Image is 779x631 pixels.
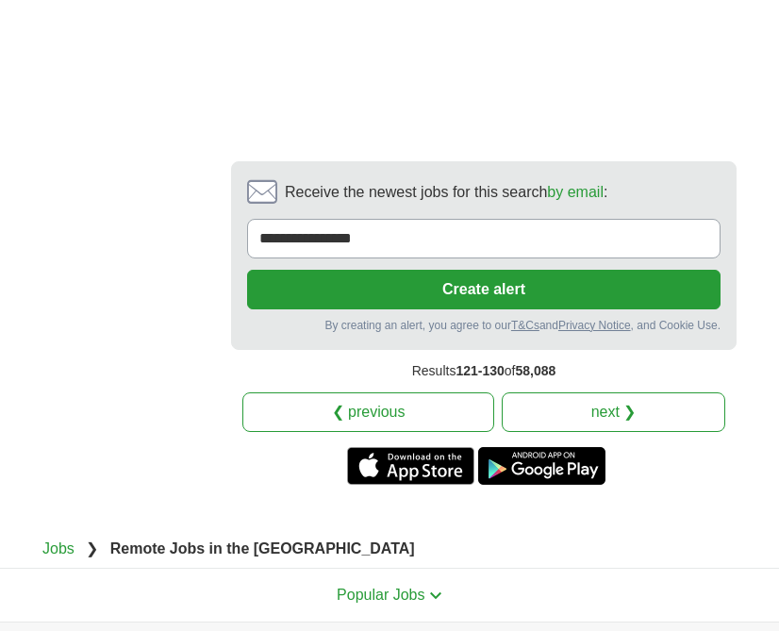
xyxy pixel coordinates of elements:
[42,540,75,556] a: Jobs
[511,319,539,332] a: T&Cs
[231,350,737,392] div: Results of
[478,447,605,485] a: Get the Android app
[456,363,504,378] span: 121-130
[347,447,474,485] a: Get the iPhone app
[86,540,98,556] span: ❯
[429,591,442,600] img: toggle icon
[285,181,607,204] span: Receive the newest jobs for this search :
[110,540,415,556] strong: Remote Jobs in the [GEOGRAPHIC_DATA]
[547,184,604,200] a: by email
[515,363,555,378] span: 58,088
[502,392,725,432] a: next ❯
[558,319,631,332] a: Privacy Notice
[242,392,494,432] a: ❮ previous
[247,270,721,309] button: Create alert
[247,317,721,334] div: By creating an alert, you agree to our and , and Cookie Use.
[337,587,424,603] span: Popular Jobs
